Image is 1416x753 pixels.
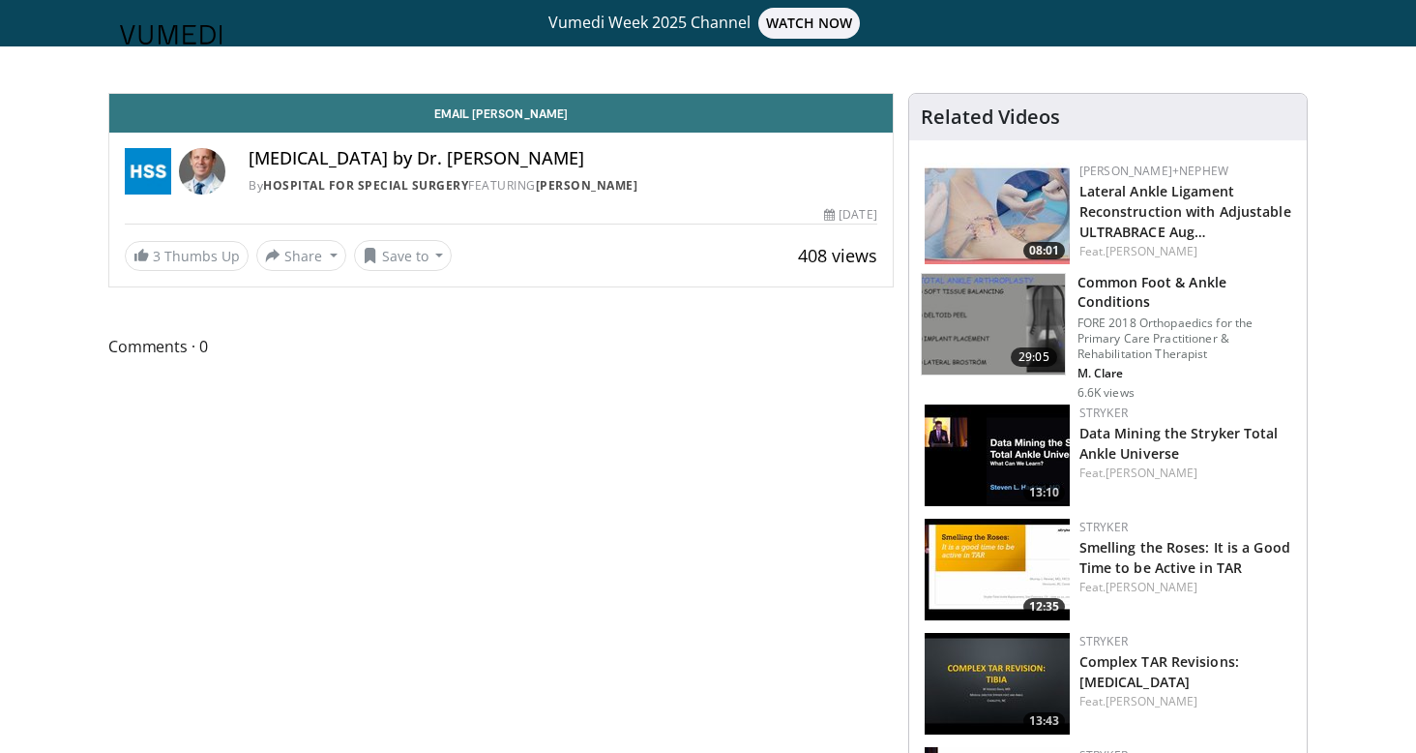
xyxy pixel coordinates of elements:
a: 29:05 Common Foot & Ankle Conditions FORE 2018 Orthopaedics for the Primary Care Practitioner & R... [921,273,1295,401]
a: 12:35 [925,519,1070,620]
h3: Common Foot & Ankle Conditions [1077,273,1295,312]
div: Feat. [1079,693,1291,710]
div: Feat. [1079,465,1291,482]
a: Stryker [1079,405,1128,421]
p: Michael Clare [1077,366,1295,381]
p: 6.6K views [1077,385,1135,401]
button: Share [256,240,346,271]
div: By FEATURING [249,177,877,195]
a: Hospital for Special Surgery [263,177,468,194]
img: 044b55f9-35d8-467a-a7ec-b25583c50434.150x105_q85_crop-smart_upscale.jpg [925,163,1070,264]
a: [PERSON_NAME]+Nephew [1079,163,1228,179]
h4: Related Videos [921,105,1060,129]
a: [PERSON_NAME] [1106,693,1197,709]
span: 13:10 [1023,484,1065,501]
a: 13:10 [925,405,1070,506]
img: 6ece7218-3b5d-40f5-ae19-d9dd7468f08b.150x105_q85_crop-smart_upscale.jpg [922,274,1065,375]
span: 13:43 [1023,712,1065,730]
a: [PERSON_NAME] [1106,579,1197,595]
a: Smelling the Roses: It is a Good Time to be Active in TAR [1079,538,1290,577]
img: Avatar [179,148,225,195]
span: 408 views [798,244,877,267]
img: Hospital for Special Surgery [125,148,171,195]
button: Save to [354,240,453,271]
a: 3 Thumbs Up [125,241,249,271]
a: Lateral Ankle Ligament Reconstruction with Adjustable ULTRABRACE Aug… [1079,182,1291,241]
a: 08:01 [925,163,1070,264]
a: [PERSON_NAME] [1106,243,1197,259]
img: VuMedi Logo [120,25,222,45]
a: Email [PERSON_NAME] [109,94,893,133]
div: [DATE] [824,206,876,224]
img: e850a339-bace-4409-a791-c78595670531.150x105_q85_crop-smart_upscale.jpg [925,405,1070,506]
img: c521a948-c607-4185-ad3f-dfc1a398b046.150x105_q85_crop-smart_upscale.jpg [925,633,1070,735]
a: Data Mining the Stryker Total Ankle Universe [1079,424,1279,463]
a: [PERSON_NAME] [1106,465,1197,481]
span: Comments 0 [108,334,894,359]
h4: [MEDICAL_DATA] by Dr. [PERSON_NAME] [249,148,877,169]
span: 12:35 [1023,598,1065,616]
a: [PERSON_NAME] [536,177,638,194]
div: Feat. [1079,579,1291,596]
img: 45d0a095-064c-4e69-8b5d-3f4ab8fccbc0.150x105_q85_crop-smart_upscale.jpg [925,519,1070,620]
span: 08:01 [1023,242,1065,259]
a: Stryker [1079,519,1128,535]
a: 13:43 [925,633,1070,735]
a: Complex TAR Revisions: [MEDICAL_DATA] [1079,652,1239,691]
span: 3 [153,247,161,265]
div: Feat. [1079,243,1291,260]
p: FORE 2018 Orthopaedics for the Primary Care Practitioner & Rehabilitation Therapist [1077,316,1295,362]
h3: Lateral Ankle Ligament Reconstruction with Adjustable ULTRABRACE Augmentation [1079,180,1291,241]
a: Stryker [1079,633,1128,649]
span: 29:05 [1011,347,1057,367]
